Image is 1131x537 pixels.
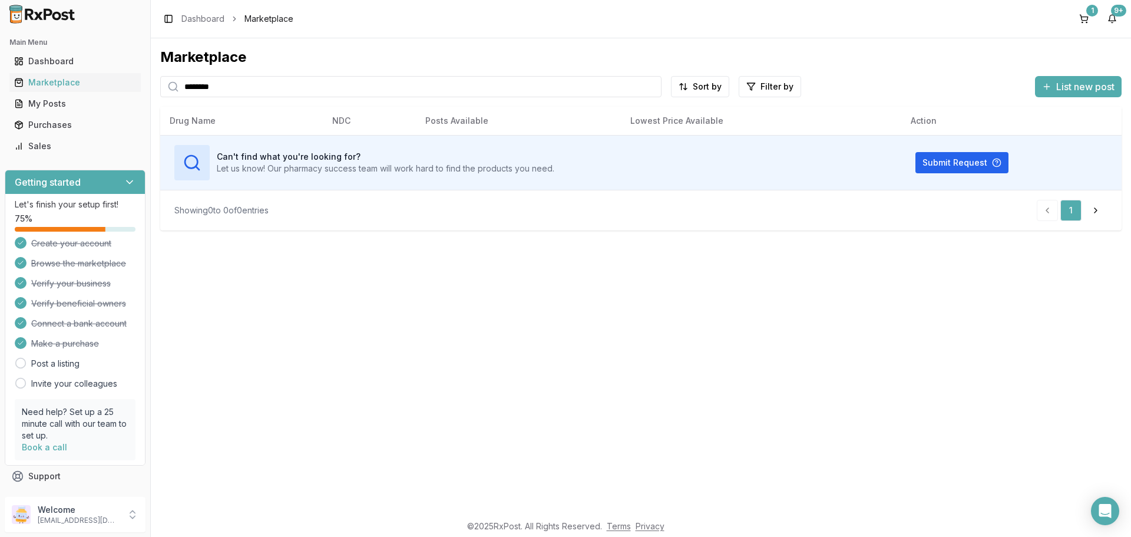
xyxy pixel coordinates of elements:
[760,81,793,93] span: Filter by
[5,137,145,156] button: Sales
[14,77,136,88] div: Marketplace
[1035,82,1122,94] a: List new post
[9,136,141,157] a: Sales
[14,98,136,110] div: My Posts
[5,116,145,134] button: Purchases
[31,378,117,390] a: Invite your colleagues
[9,38,141,47] h2: Main Menu
[5,73,145,92] button: Marketplace
[160,48,1122,67] div: Marketplace
[5,52,145,71] button: Dashboard
[1056,80,1115,94] span: List new post
[1074,9,1093,28] button: 1
[1086,5,1098,17] div: 1
[323,107,416,135] th: NDC
[160,107,323,135] th: Drug Name
[14,55,136,67] div: Dashboard
[217,163,554,174] p: Let us know! Our pharmacy success team will work hard to find the products you need.
[636,521,664,531] a: Privacy
[915,152,1008,173] button: Submit Request
[31,238,111,249] span: Create your account
[5,94,145,113] button: My Posts
[1035,76,1122,97] button: List new post
[14,119,136,131] div: Purchases
[1091,497,1119,525] div: Open Intercom Messenger
[22,442,67,452] a: Book a call
[739,76,801,97] button: Filter by
[31,338,99,350] span: Make a purchase
[9,51,141,72] a: Dashboard
[15,175,81,189] h3: Getting started
[31,318,127,330] span: Connect a bank account
[31,258,126,269] span: Browse the marketplace
[15,199,135,210] p: Let's finish your setup first!
[181,13,293,25] nav: breadcrumb
[621,107,901,135] th: Lowest Price Available
[14,140,136,152] div: Sales
[693,81,722,93] span: Sort by
[5,466,145,487] button: Support
[38,516,120,525] p: [EMAIL_ADDRESS][DOMAIN_NAME]
[5,5,80,24] img: RxPost Logo
[1103,9,1122,28] button: 9+
[9,114,141,136] a: Purchases
[15,213,32,225] span: 75 %
[181,13,224,25] a: Dashboard
[671,76,729,97] button: Sort by
[31,358,80,370] a: Post a listing
[244,13,293,25] span: Marketplace
[31,278,111,289] span: Verify your business
[12,505,31,524] img: User avatar
[1084,200,1107,221] a: Go to next page
[9,93,141,114] a: My Posts
[416,107,621,135] th: Posts Available
[9,72,141,93] a: Marketplace
[217,151,554,163] h3: Can't find what you're looking for?
[1037,200,1107,221] nav: pagination
[38,504,120,516] p: Welcome
[1060,200,1082,221] a: 1
[607,521,631,531] a: Terms
[22,406,128,442] p: Need help? Set up a 25 minute call with our team to set up.
[1111,5,1126,17] div: 9+
[174,205,269,216] div: Showing 0 to 0 of 0 entries
[31,298,126,309] span: Verify beneficial owners
[28,492,68,503] span: Feedback
[5,487,145,508] button: Feedback
[901,107,1122,135] th: Action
